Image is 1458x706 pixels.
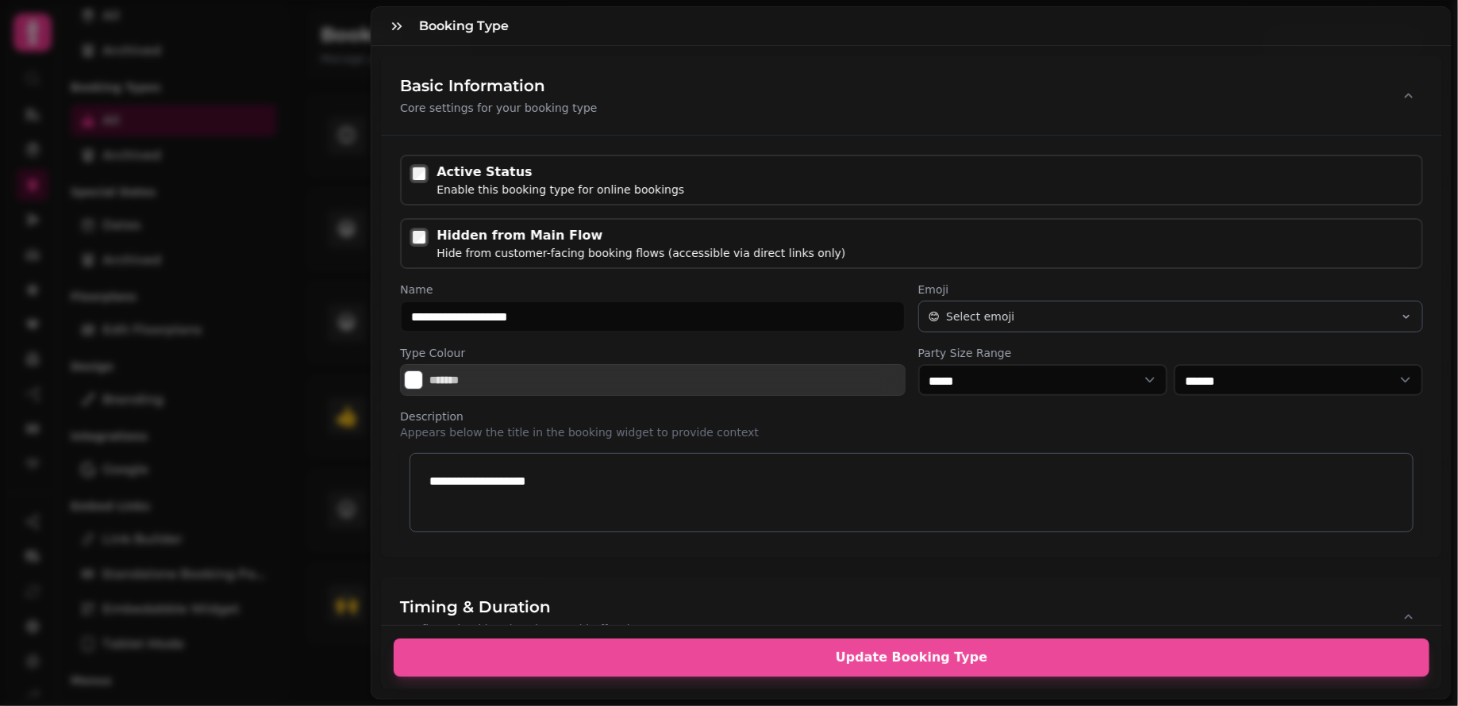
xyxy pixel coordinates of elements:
span: Select emoji [946,309,1014,324]
button: Update Booking Type [394,639,1429,677]
p: Configure booking durations and buffer times [400,621,653,637]
div: Select color [400,364,905,396]
h3: Booking Type [419,17,515,36]
div: Enable this booking type for online bookings [437,182,684,198]
p: Core settings for your booking type [400,100,597,116]
button: 😊Select emoji [918,301,1423,332]
div: Hide from customer-facing booking flows (accessible via direct links only) [437,245,845,261]
div: Active Status [437,163,684,182]
button: Select color [404,370,423,389]
h3: Basic Information [400,75,597,97]
h3: Timing & Duration [400,596,653,618]
label: Description [400,409,1423,424]
label: Name [400,282,905,297]
div: Hidden from Main Flow [437,226,845,245]
label: Party Size Range [918,345,1423,361]
label: Emoji [918,282,1423,297]
p: Appears below the title in the booking widget to provide context [400,424,1423,440]
label: Type Colour [400,345,905,361]
span: 😊 [929,309,941,324]
span: Update Booking Type [413,651,1410,664]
